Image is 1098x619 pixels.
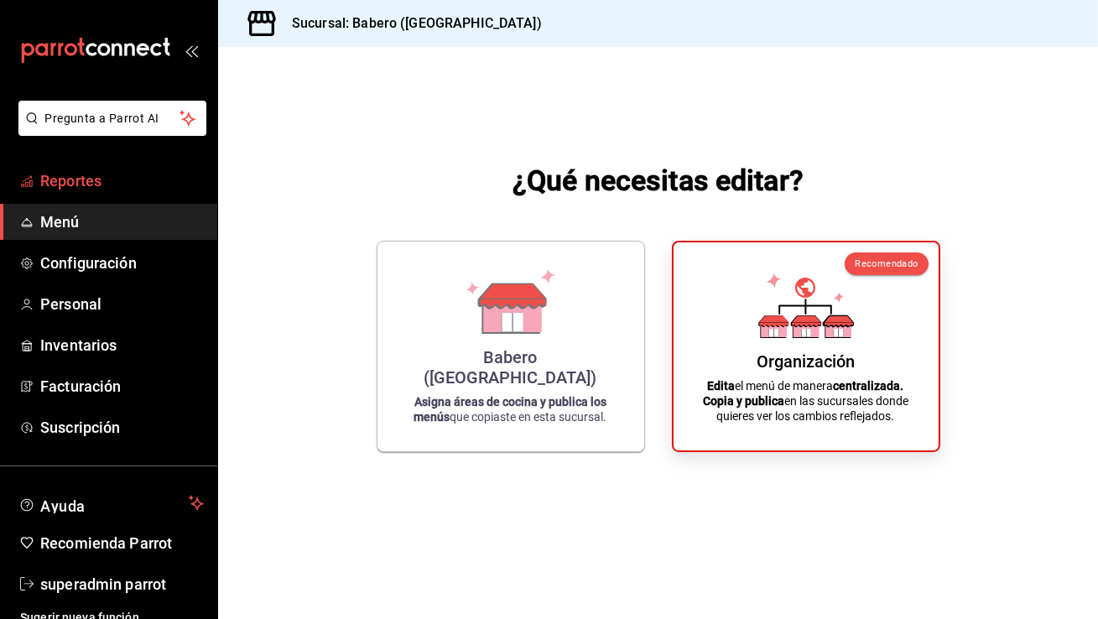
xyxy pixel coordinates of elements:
span: Inventarios [40,334,204,356]
span: Suscripción [40,416,204,439]
a: Pregunta a Parrot AI [12,122,206,139]
span: Menú [40,211,204,233]
span: Reportes [40,169,204,192]
h1: ¿Qué necesitas editar? [513,160,804,200]
div: Organización [757,351,855,372]
span: Ayuda [40,493,182,513]
strong: Copia y publica [703,394,784,408]
p: el menú de manera en las sucursales donde quieres ver los cambios reflejados. [694,378,918,424]
span: Recomienda Parrot [40,532,204,554]
span: superadmin parrot [40,573,204,596]
span: Personal [40,293,204,315]
span: Pregunta a Parrot AI [45,110,180,127]
strong: centralizada. [834,379,904,393]
button: Pregunta a Parrot AI [18,101,206,136]
div: Babero ([GEOGRAPHIC_DATA]) [398,347,624,388]
h3: Sucursal: Babero ([GEOGRAPHIC_DATA]) [278,13,542,34]
span: Facturación [40,375,204,398]
strong: Asigna áreas de cocina y publica los menús [414,395,607,424]
p: que copiaste en esta sucursal. [398,394,624,424]
span: Recomendado [855,258,918,269]
button: open_drawer_menu [185,44,198,57]
span: Configuración [40,252,204,274]
strong: Edita [708,379,736,393]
